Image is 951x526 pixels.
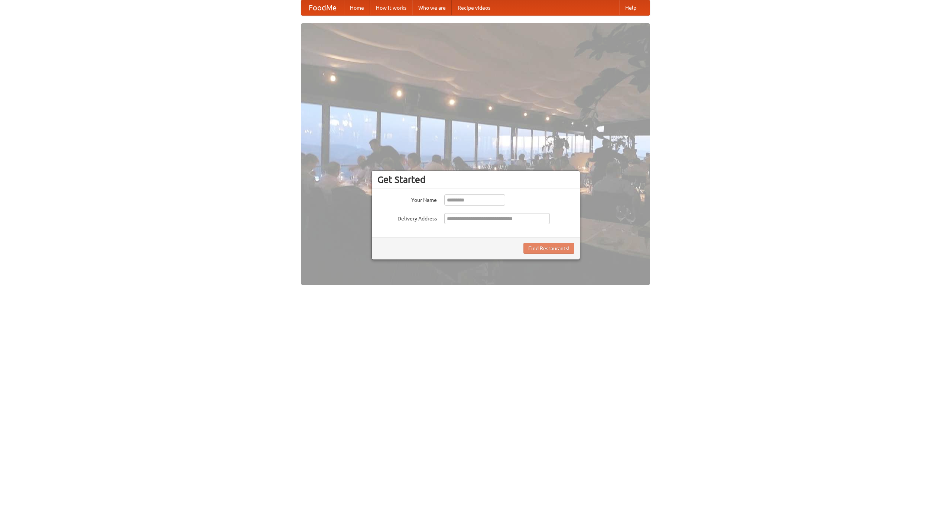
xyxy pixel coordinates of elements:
h3: Get Started [377,174,574,185]
a: FoodMe [301,0,344,15]
a: Who we are [412,0,452,15]
button: Find Restaurants! [523,243,574,254]
label: Your Name [377,194,437,204]
a: Help [619,0,642,15]
a: Recipe videos [452,0,496,15]
a: How it works [370,0,412,15]
a: Home [344,0,370,15]
label: Delivery Address [377,213,437,222]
